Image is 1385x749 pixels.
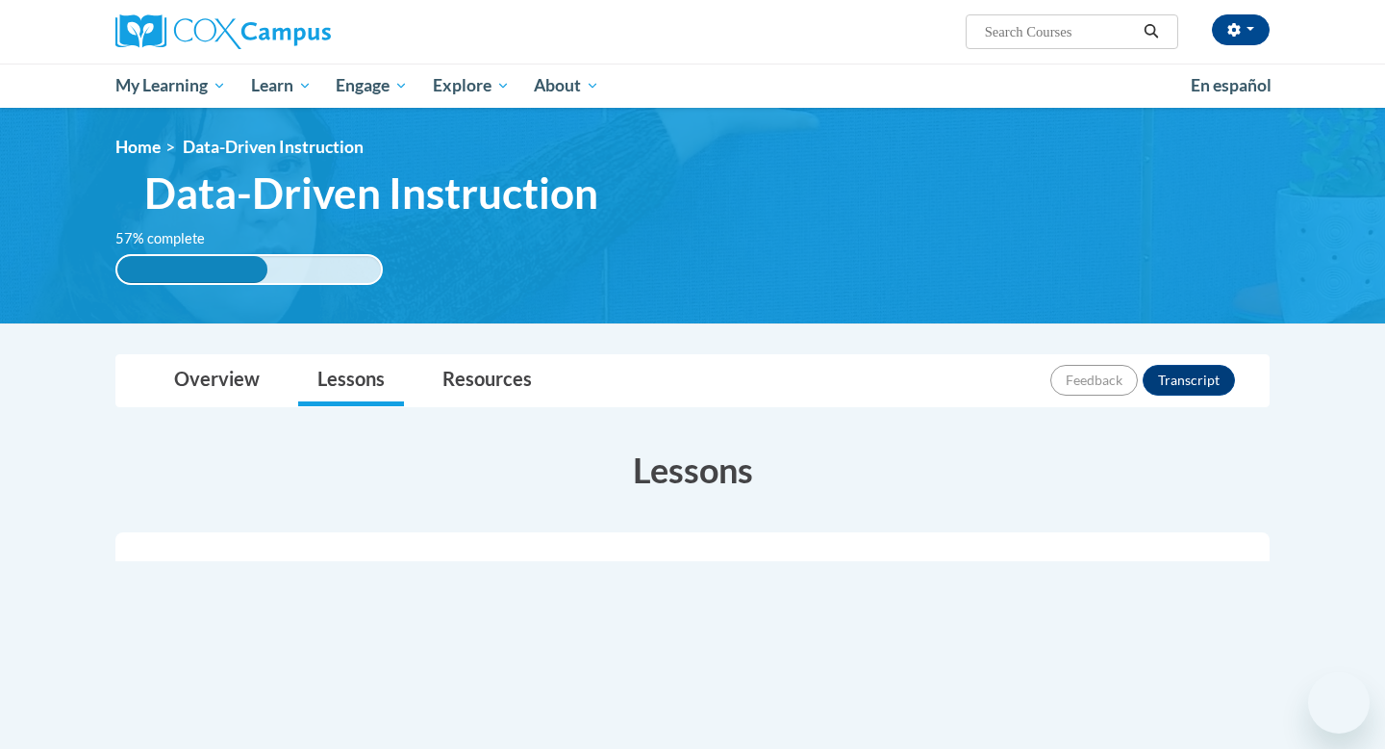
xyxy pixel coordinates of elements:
a: Engage [323,64,420,108]
a: Learn [239,64,324,108]
a: Home [115,137,161,157]
span: Data-Driven Instruction [144,168,598,219]
iframe: Button to launch messaging window [1308,672,1370,734]
span: About [534,74,599,97]
div: 57% complete [117,256,267,283]
span: Learn [251,74,312,97]
img: Cox Campus [115,14,331,49]
span: Explore [433,74,510,97]
div: Main menu [87,64,1298,108]
button: Transcript [1143,365,1235,396]
span: Data-Driven Instruction [183,137,364,157]
label: 57% complete [115,228,226,249]
a: Lessons [298,355,404,406]
a: My Learning [103,64,239,108]
a: Resources [423,355,551,406]
h3: Lessons [115,446,1270,494]
button: Account Settings [1212,14,1270,45]
a: Explore [420,64,522,108]
span: Engage [336,74,408,97]
button: Search [1137,20,1166,43]
a: Cox Campus [115,14,481,49]
a: Overview [155,355,279,406]
a: En español [1178,65,1284,106]
a: About [522,64,613,108]
span: En español [1191,75,1272,95]
input: Search Courses [983,20,1137,43]
button: Feedback [1050,365,1138,396]
span: My Learning [115,74,226,97]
